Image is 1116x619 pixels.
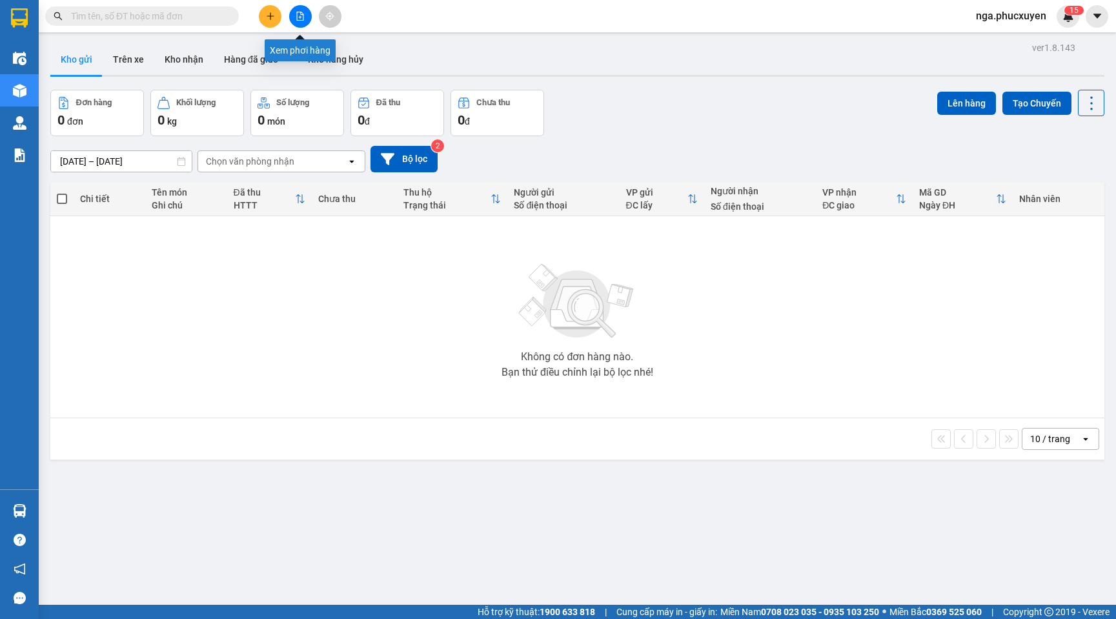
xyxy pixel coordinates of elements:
img: icon-new-feature [1062,10,1074,22]
button: plus [259,5,281,28]
span: 1 [1070,6,1074,15]
button: Bộ lọc [370,146,438,172]
img: warehouse-icon [13,84,26,97]
div: Người nhận [711,186,809,196]
div: Bạn thử điều chỉnh lại bộ lọc nhé! [502,367,653,378]
span: 5 [1074,6,1079,15]
img: solution-icon [13,148,26,162]
img: warehouse-icon [13,504,26,518]
th: Toggle SortBy [397,182,508,216]
span: kg [167,116,177,127]
span: Miền Bắc [889,605,982,619]
img: svg+xml;base64,PHN2ZyBjbGFzcz0ibGlzdC1wbHVnX19zdmciIHhtbG5zPSJodHRwOi8vd3d3LnczLm9yZy8yMDAwL3N2Zy... [512,256,642,347]
button: Trên xe [103,44,154,75]
div: Số điện thoại [711,201,809,212]
div: Chi tiết [80,194,139,204]
input: Tìm tên, số ĐT hoặc mã đơn [71,9,223,23]
div: VP gửi [626,187,687,198]
div: Số điện thoại [514,200,613,210]
img: warehouse-icon [13,116,26,130]
img: logo-vxr [11,8,28,28]
div: Trạng thái [403,200,491,210]
div: Đã thu [234,187,296,198]
span: món [267,116,285,127]
span: caret-down [1091,10,1103,22]
div: Mã GD [919,187,996,198]
span: search [54,12,63,21]
button: Kho nhận [154,44,214,75]
span: đ [365,116,370,127]
div: Ngày ĐH [919,200,996,210]
span: 0 [57,112,65,128]
span: notification [14,563,26,575]
div: Tên món [152,187,220,198]
span: nga.phucxuyen [966,8,1057,24]
svg: open [1080,434,1091,444]
th: Toggle SortBy [227,182,312,216]
span: Kho hàng hủy [308,54,363,65]
span: file-add [296,12,305,21]
span: | [605,605,607,619]
div: Khối lượng [176,98,216,107]
sup: 15 [1064,6,1084,15]
button: Lên hàng [937,92,996,115]
button: Khối lượng0kg [150,90,244,136]
input: Select a date range. [51,151,192,172]
div: Chọn văn phòng nhận [206,155,294,168]
div: ĐC giao [822,200,896,210]
button: aim [319,5,341,28]
th: Toggle SortBy [620,182,704,216]
div: Không có đơn hàng nào. [521,352,633,362]
span: 0 [157,112,165,128]
img: warehouse-icon [13,52,26,65]
span: 0 [358,112,365,128]
span: plus [266,12,275,21]
div: Đã thu [376,98,400,107]
span: 0 [258,112,265,128]
button: Số lượng0món [250,90,344,136]
span: 0 [458,112,465,128]
span: message [14,592,26,604]
th: Toggle SortBy [816,182,913,216]
span: Hỗ trợ kỹ thuật: [478,605,595,619]
span: question-circle [14,534,26,546]
button: file-add [289,5,312,28]
span: aim [325,12,334,21]
svg: open [347,156,357,167]
div: Đơn hàng [76,98,112,107]
span: đơn [67,116,83,127]
button: Đã thu0đ [350,90,444,136]
strong: 0369 525 060 [926,607,982,617]
span: Miền Nam [720,605,879,619]
span: Cung cấp máy in - giấy in: [616,605,717,619]
button: Tạo Chuyến [1002,92,1071,115]
th: Toggle SortBy [913,182,1013,216]
div: Nhân viên [1019,194,1098,204]
div: ver 1.8.143 [1032,41,1075,55]
strong: 1900 633 818 [540,607,595,617]
button: Kho gửi [50,44,103,75]
strong: 0708 023 035 - 0935 103 250 [761,607,879,617]
span: copyright [1044,607,1053,616]
div: Chưa thu [476,98,510,107]
div: Ghi chú [152,200,220,210]
button: Đơn hàng0đơn [50,90,144,136]
div: Người gửi [514,187,613,198]
span: đ [465,116,470,127]
button: Hàng đã giao [214,44,289,75]
button: Chưa thu0đ [451,90,544,136]
div: VP nhận [822,187,896,198]
span: | [991,605,993,619]
div: Thu hộ [403,187,491,198]
div: 10 / trang [1030,432,1070,445]
button: caret-down [1086,5,1108,28]
span: ⚪️ [882,609,886,614]
div: ĐC lấy [626,200,687,210]
div: HTTT [234,200,296,210]
div: Số lượng [276,98,309,107]
div: Chưa thu [318,194,390,204]
sup: 2 [431,139,444,152]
